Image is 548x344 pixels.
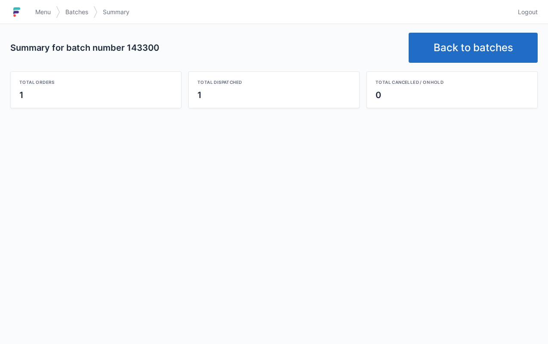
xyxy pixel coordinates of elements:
[98,4,135,20] a: Summary
[65,8,88,16] span: Batches
[93,2,98,22] img: svg>
[103,8,129,16] span: Summary
[197,89,351,101] div: 1
[376,89,529,101] div: 0
[19,89,172,101] div: 1
[409,33,538,63] a: Back to batches
[197,79,351,86] div: Total dispatched
[56,2,60,22] img: svg>
[10,5,23,19] img: logo-small.jpg
[60,4,93,20] a: Batches
[376,79,529,86] div: Total cancelled / on hold
[30,4,56,20] a: Menu
[19,79,172,86] div: Total orders
[10,42,402,54] h2: Summary for batch number 143300
[35,8,51,16] span: Menu
[513,4,538,20] a: Logout
[518,8,538,16] span: Logout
